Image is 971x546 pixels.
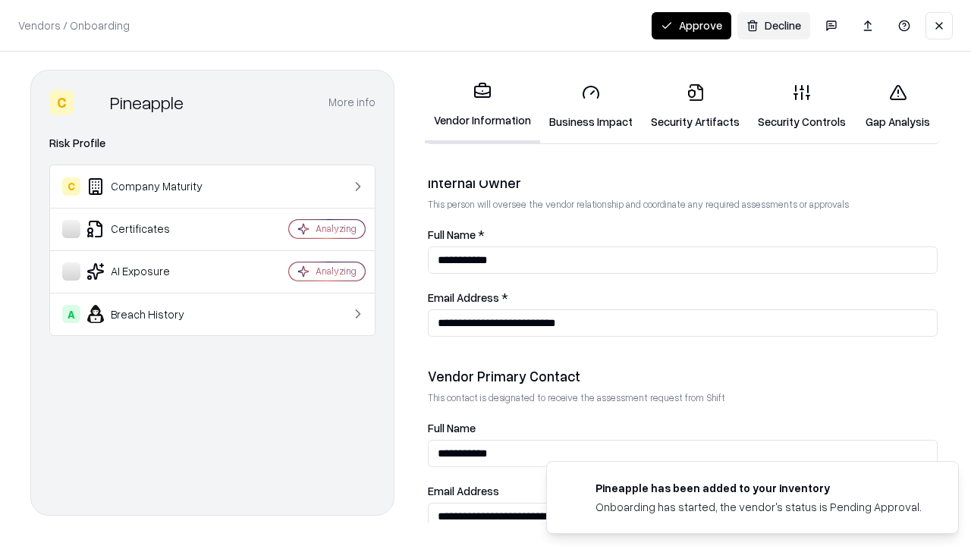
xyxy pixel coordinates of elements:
[49,134,376,152] div: Risk Profile
[595,480,922,496] div: Pineapple has been added to your inventory
[652,12,731,39] button: Approve
[49,90,74,115] div: C
[428,391,938,404] p: This contact is designated to receive the assessment request from Shift
[428,485,938,497] label: Email Address
[855,71,941,142] a: Gap Analysis
[428,292,938,303] label: Email Address *
[62,262,244,281] div: AI Exposure
[62,177,244,196] div: Company Maturity
[316,265,357,278] div: Analyzing
[428,367,938,385] div: Vendor Primary Contact
[749,71,855,142] a: Security Controls
[62,177,80,196] div: C
[428,422,938,434] label: Full Name
[540,71,642,142] a: Business Impact
[428,198,938,211] p: This person will oversee the vendor relationship and coordinate any required assessments or appro...
[80,90,104,115] img: Pineapple
[642,71,749,142] a: Security Artifacts
[62,305,244,323] div: Breach History
[316,222,357,235] div: Analyzing
[328,89,376,116] button: More info
[62,305,80,323] div: A
[737,12,810,39] button: Decline
[425,70,540,143] a: Vendor Information
[62,220,244,238] div: Certificates
[565,480,583,498] img: pineappleenergy.com
[18,17,130,33] p: Vendors / Onboarding
[428,229,938,240] label: Full Name *
[110,90,184,115] div: Pineapple
[595,499,922,515] div: Onboarding has started, the vendor's status is Pending Approval.
[428,174,938,192] div: Internal Owner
